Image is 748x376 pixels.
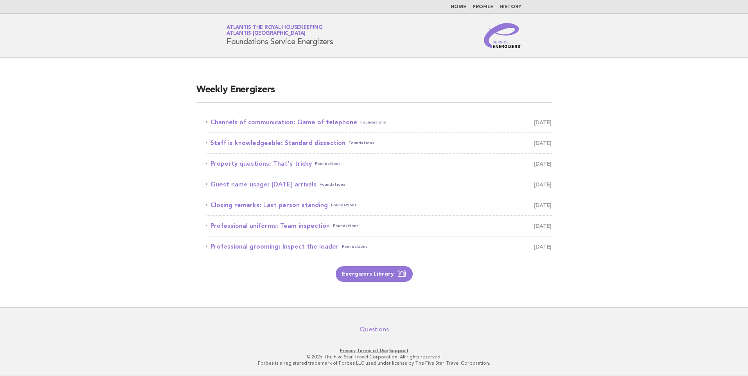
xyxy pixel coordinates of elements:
[227,25,333,46] h1: Foundations Service Energizers
[320,179,345,190] span: Foundations
[342,241,368,252] span: Foundations
[336,266,413,282] a: Energizers Library
[135,354,613,360] p: © 2025 The Five Star Travel Corporation. All rights reserved.
[196,84,552,103] h2: Weekly Energizers
[534,158,552,169] span: [DATE]
[227,31,306,36] span: Atlantis [GEOGRAPHIC_DATA]
[534,241,552,252] span: [DATE]
[534,200,552,211] span: [DATE]
[227,25,322,36] a: Atlantis the Royal HousekeepingAtlantis [GEOGRAPHIC_DATA]
[500,5,521,9] a: History
[206,220,552,231] a: Professional uniforms: Team inspectionFoundations [DATE]
[534,117,552,128] span: [DATE]
[357,348,388,353] a: Terms of Use
[315,158,341,169] span: Foundations
[333,220,359,231] span: Foundations
[389,348,408,353] a: Support
[206,158,552,169] a: Property questions: That's trickyFoundations [DATE]
[360,117,386,128] span: Foundations
[135,360,613,366] p: Forbes is a registered trademark of Forbes LLC used under license by The Five Star Travel Corpora...
[206,138,552,149] a: Staff is knowledgeable: Standard dissectionFoundations [DATE]
[451,5,466,9] a: Home
[484,23,521,48] img: Service Energizers
[534,179,552,190] span: [DATE]
[135,347,613,354] p: · ·
[206,200,552,211] a: Closing remarks: Last person standingFoundations [DATE]
[534,220,552,231] span: [DATE]
[349,138,374,149] span: Foundations
[340,348,356,353] a: Privacy
[206,179,552,190] a: Guest name usage: [DATE] arrivalsFoundations [DATE]
[206,117,552,128] a: Channels of communication: Game of telephoneFoundations [DATE]
[331,200,357,211] span: Foundations
[534,138,552,149] span: [DATE]
[473,5,493,9] a: Profile
[206,241,552,252] a: Professional grooming: Inspect the leaderFoundations [DATE]
[360,326,389,333] a: Questions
